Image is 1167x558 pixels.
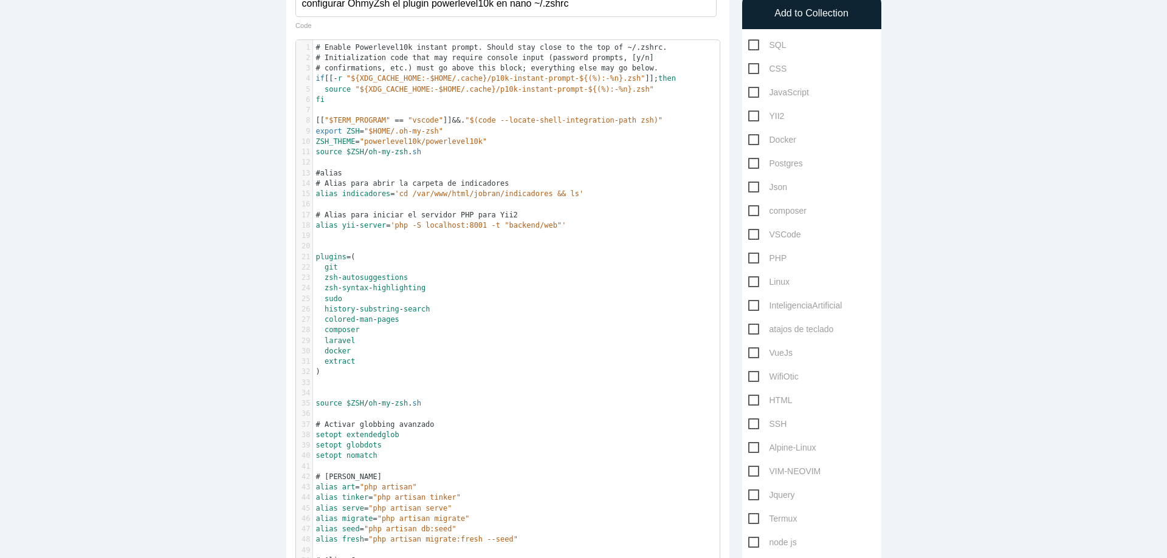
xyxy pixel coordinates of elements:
[346,148,364,156] span: $ZSH
[390,399,394,407] span: -
[316,367,320,376] span: )
[296,84,312,95] div: 5
[316,399,342,407] span: source
[325,305,356,313] span: history
[316,179,509,188] span: # Alias para abrir la carpeta de indicadores
[346,127,360,135] span: ZSH
[342,221,356,230] span: yii
[316,127,342,135] span: export
[296,409,312,419] div: 36
[296,294,312,304] div: 25
[368,148,377,156] span: oh
[296,440,312,451] div: 39
[296,157,312,168] div: 12
[748,251,787,266] span: PHP
[296,514,312,524] div: 46
[316,43,667,52] span: # Enable Powerlevel10k instant prompt. Should stay close to the top of ~/.zshrc.
[325,325,360,334] span: composer
[748,298,842,313] span: InteligenciaArtificial
[316,74,325,83] span: if
[395,189,584,198] span: 'cd /var/www/html/jobran/indicadores && ls'
[748,85,809,100] span: JavaScript
[296,315,312,325] div: 27
[342,483,356,491] span: art
[465,116,663,124] span: "$(code --locate-shell-integration-path zsh)"
[395,399,408,407] span: zsh
[316,441,342,449] span: setopt
[748,8,875,19] h6: Add to Collection
[748,203,807,219] span: composer
[382,399,390,407] span: my
[296,503,312,514] div: 45
[408,116,443,124] span: "vscode"
[368,399,377,407] span: oh
[748,38,787,53] span: SQL
[377,514,470,523] span: "php artisan migrate"
[748,61,787,77] span: CSS
[452,116,461,124] span: &&
[342,284,368,292] span: syntax
[342,504,364,512] span: serve
[325,336,356,345] span: laravel
[377,399,382,407] span: -
[342,189,390,198] span: indicadores
[377,148,382,156] span: -
[316,514,338,523] span: alias
[296,461,312,472] div: 41
[342,514,373,523] span: migrate
[338,273,342,282] span: -
[325,273,338,282] span: zsh
[316,525,338,533] span: alias
[368,284,373,292] span: -
[342,525,360,533] span: seed
[346,441,382,449] span: globdots
[296,283,312,293] div: 24
[373,493,461,502] span: "php artisan tinker"
[296,147,312,157] div: 11
[316,483,338,491] span: alias
[346,253,351,261] span: =
[316,430,342,439] span: setopt
[748,393,793,408] span: HTML
[658,74,676,83] span: then
[404,305,430,313] span: search
[325,85,351,94] span: source
[748,156,803,171] span: Postgres
[368,493,373,502] span: =
[296,179,312,189] div: 14
[296,262,312,273] div: 22
[296,273,312,283] div: 23
[316,64,659,72] span: # confirmations, etc.) must go above this block; everything else may go below.
[356,221,360,230] span: -
[316,451,342,460] span: setopt
[342,535,364,543] span: fresh
[316,535,338,543] span: alias
[386,221,390,230] span: =
[382,148,390,156] span: my
[325,116,390,124] span: "$TERM_PROGRAM"
[316,493,338,502] span: alias
[296,545,312,556] div: 49
[316,148,342,156] span: source
[296,378,312,388] div: 33
[295,22,312,30] label: Code
[356,85,654,94] span: "${XDG_CACHE_HOME:-$HOME/.cache}/p10k-instant-prompt-${(%):-%n}.zsh"
[342,493,368,502] span: tinker
[360,127,364,135] span: =
[748,109,785,124] span: YII2
[748,180,788,195] span: Json
[364,525,456,533] span: "php artisan db:seed"
[748,274,790,290] span: Linux
[296,388,312,398] div: 34
[296,220,312,231] div: 18
[316,211,518,219] span: # Alias para iniciar el servidor PHP para Yii2
[346,399,364,407] span: $ZSH
[316,95,325,104] span: fi
[325,357,356,366] span: extract
[356,483,360,491] span: =
[296,356,312,367] div: 31
[360,221,386,230] span: server
[316,253,356,261] span: (
[748,369,799,384] span: WifiOtic
[296,53,312,63] div: 2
